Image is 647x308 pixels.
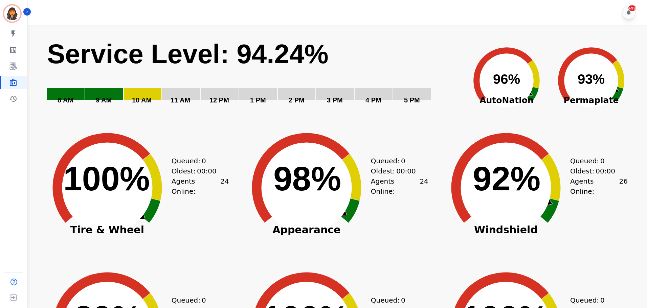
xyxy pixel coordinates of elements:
text: 4 PM [365,96,381,104]
text: 100% [63,160,150,197]
span: 0 [202,156,206,166]
div: Agents Online: [172,176,229,196]
div: Queued: [570,295,621,305]
text: 96% [493,72,520,87]
span: 0 [600,295,605,305]
span: 00:00 [596,166,615,176]
text: 5 PM [404,96,420,104]
span: 26 [619,176,627,196]
div: Oldest: [371,166,422,176]
div: Oldest: [570,166,621,176]
div: Queued: [371,295,422,305]
span: 00:00 [396,166,416,176]
span: 0 [401,295,405,305]
span: 24 [220,176,229,196]
span: 0 [202,295,206,305]
text: 2 PM [289,96,305,104]
div: Agents Online: [371,176,428,196]
div: Oldest: [172,166,222,176]
img: Bordered avatar [4,5,20,22]
text: 9 AM [96,96,112,104]
span: Appearance [239,227,374,233]
text: 10 AM [132,96,152,104]
span: 24 [420,176,428,196]
text: 3 PM [327,96,343,104]
text: 11 AM [171,96,190,104]
div: Queued: [172,295,222,305]
span: 0 [401,156,405,166]
span: Permaplate [549,94,633,107]
span: Windshield [438,227,574,233]
div: Agents Online: [570,176,628,196]
text: 12 PM [209,96,229,104]
span: 0 [600,156,605,166]
div: Queued: [371,156,422,166]
text: 92% [473,160,540,197]
div: Queued: [570,156,621,166]
div: Queued: [172,156,222,166]
text: 93% [578,72,605,87]
text: 98% [273,160,341,197]
text: 1 PM [250,96,266,104]
text: Service Level: 94.24% [47,39,329,69]
span: AutoNation [464,94,549,107]
div: +99 [628,5,636,11]
span: Tire & Wheel [40,227,175,233]
svg: Service Level: 0% [46,38,463,114]
text: 8 AM [58,96,73,104]
span: 00:00 [197,166,217,176]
